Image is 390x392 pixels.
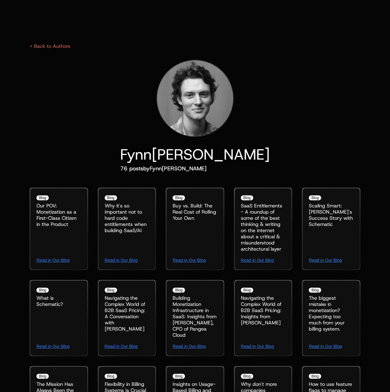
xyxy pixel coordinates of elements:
[241,374,253,379] div: blog
[309,203,354,252] div: Scaling Smart: [PERSON_NAME]'s Success Story with Schematic
[173,343,217,349] a: Read in Our Blog
[105,343,149,349] a: Read in Our Blog
[36,195,49,200] div: blog
[105,374,117,379] div: blog
[105,195,117,200] div: blog
[309,288,321,293] div: blog
[36,257,81,263] a: Read in Our Blog
[30,43,70,49] a: < Back to Authors
[241,343,286,349] a: Read in Our Blog
[105,203,149,252] div: Why it's so important not to hard code entitlements when building SaaS/AI
[36,295,81,338] div: What is Schematic?
[173,257,217,263] a: Read in Our Blog
[173,295,217,338] div: Building Monetization Infrastructure in SaaS: Insights from [PERSON_NAME], CPO of Pangea Cloud
[309,343,354,349] a: Read in Our Blog
[120,147,270,162] h1: Fynn [PERSON_NAME]
[36,374,49,379] div: blog
[105,257,149,263] a: Read in Our Blog
[241,257,286,263] a: Read in Our Blog
[309,195,321,200] div: blog
[36,203,81,252] div: Our POV: Monetization as a First-Class Citizen in the Product
[309,257,354,263] a: Read in Our Blog
[173,374,185,379] div: blog
[105,288,117,293] div: blog
[173,195,185,200] div: blog
[173,203,217,252] div: Buy vs. Build: The Real Cost of Rolling Your Own
[309,295,354,338] div: The biggest mistake in monetization? Expecting too much from your billing system.
[241,195,253,200] div: blog
[241,203,286,252] div: SaaS Entitlements - A roundup of some of the best thinking & writing on the internet about a crit...
[157,60,233,136] img: fynn
[120,164,270,173] h2: 76 posts by Fynn [PERSON_NAME]
[309,374,321,379] div: blog
[241,288,253,293] div: blog
[36,343,81,349] a: Read in Our Blog
[241,295,286,338] div: Navigating the Complex World of B2B SaaS Pricing: Insights from [PERSON_NAME]
[173,288,185,293] div: blog
[105,295,149,338] div: Navigating the Complex World of B2B SaaS Pricing: A Conversation with [PERSON_NAME]
[36,288,49,293] div: blog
